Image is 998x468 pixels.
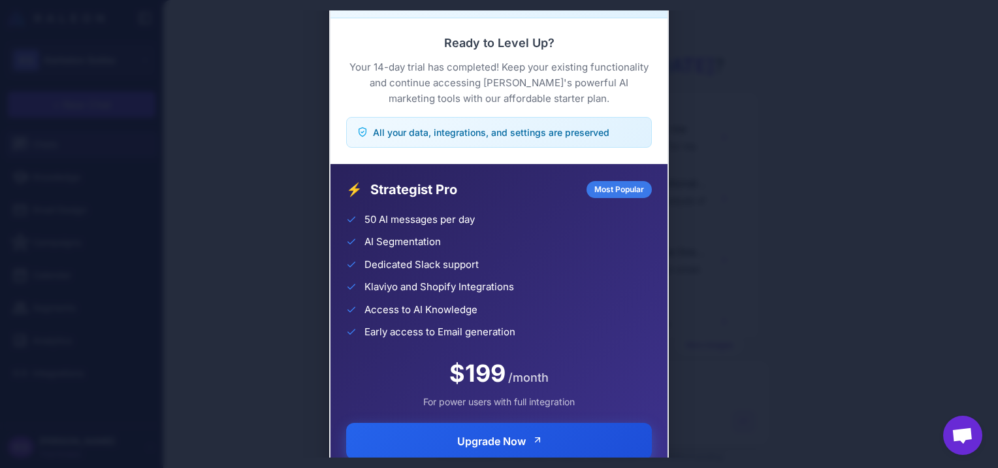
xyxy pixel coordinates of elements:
span: Early access to Email generation [364,325,515,340]
span: 50 AI messages per day [364,212,475,227]
button: Upgrade Now [346,423,652,460]
span: Strategist Pro [370,180,579,199]
div: Most Popular [587,181,652,198]
p: Your 14-day trial has completed! Keep your existing functionality and continue accessing [PERSON_... [346,59,652,107]
h3: Ready to Level Up? [346,34,652,52]
span: Upgrade Now [457,433,526,449]
span: Dedicated Slack support [364,258,479,273]
span: AI Segmentation [364,235,441,250]
div: For power users with full integration [346,395,652,409]
a: Avoin keskustelu [943,416,982,455]
span: Klaviyo and Shopify Integrations [364,280,514,295]
span: Access to AI Knowledge [364,303,477,318]
span: $199 [449,356,506,391]
span: ⚡ [346,180,362,199]
span: /month [508,369,549,386]
span: All your data, integrations, and settings are preserved [373,125,609,139]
